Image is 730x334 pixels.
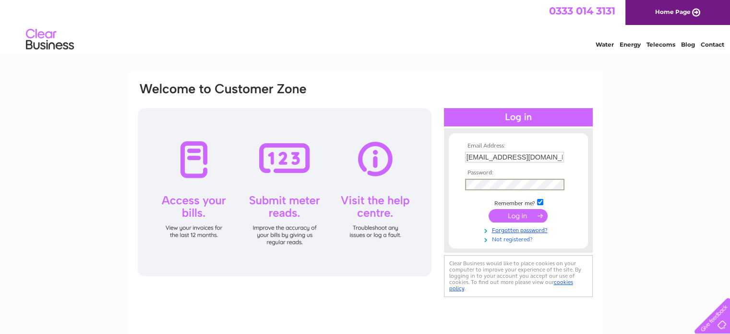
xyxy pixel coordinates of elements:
a: Not registered? [465,234,574,243]
a: cookies policy [449,279,573,292]
th: Password: [463,170,574,176]
a: Water [596,41,614,48]
a: 0333 014 3131 [549,5,615,17]
img: logo.png [25,25,74,54]
a: Forgotten password? [465,225,574,234]
input: Submit [489,209,548,223]
div: Clear Business would like to place cookies on your computer to improve your experience of the sit... [444,255,593,297]
a: Contact [701,41,724,48]
a: Energy [620,41,641,48]
a: Telecoms [646,41,675,48]
div: Clear Business is a trading name of Verastar Limited (registered in [GEOGRAPHIC_DATA] No. 3667643... [139,5,592,47]
td: Remember me? [463,198,574,207]
th: Email Address: [463,143,574,149]
a: Blog [681,41,695,48]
